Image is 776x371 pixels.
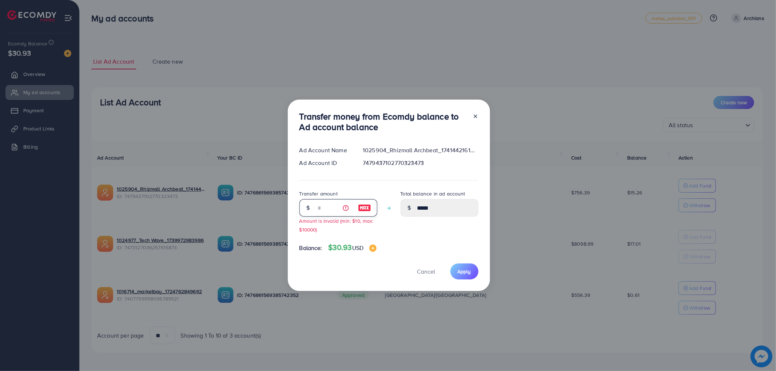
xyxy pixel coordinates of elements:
button: Apply [450,263,478,279]
span: USD [352,244,363,252]
span: Cancel [417,267,435,275]
h3: Transfer money from Ecomdy balance to Ad account balance [299,111,467,132]
img: image [369,245,377,252]
div: Ad Account ID [294,159,357,167]
button: Cancel [408,263,445,279]
label: Total balance in ad account [401,190,465,197]
img: image [358,203,371,212]
small: Amount is invalid (min: $10, max: $10000) [299,217,374,233]
label: Transfer amount [299,190,338,197]
span: Apply [458,268,471,275]
h4: $30.93 [328,243,377,252]
div: 7479437102770323473 [357,159,484,167]
div: Ad Account Name [294,146,357,154]
div: 1025904_Rhizmall Archbeat_1741442161001 [357,146,484,154]
span: Balance: [299,244,322,252]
